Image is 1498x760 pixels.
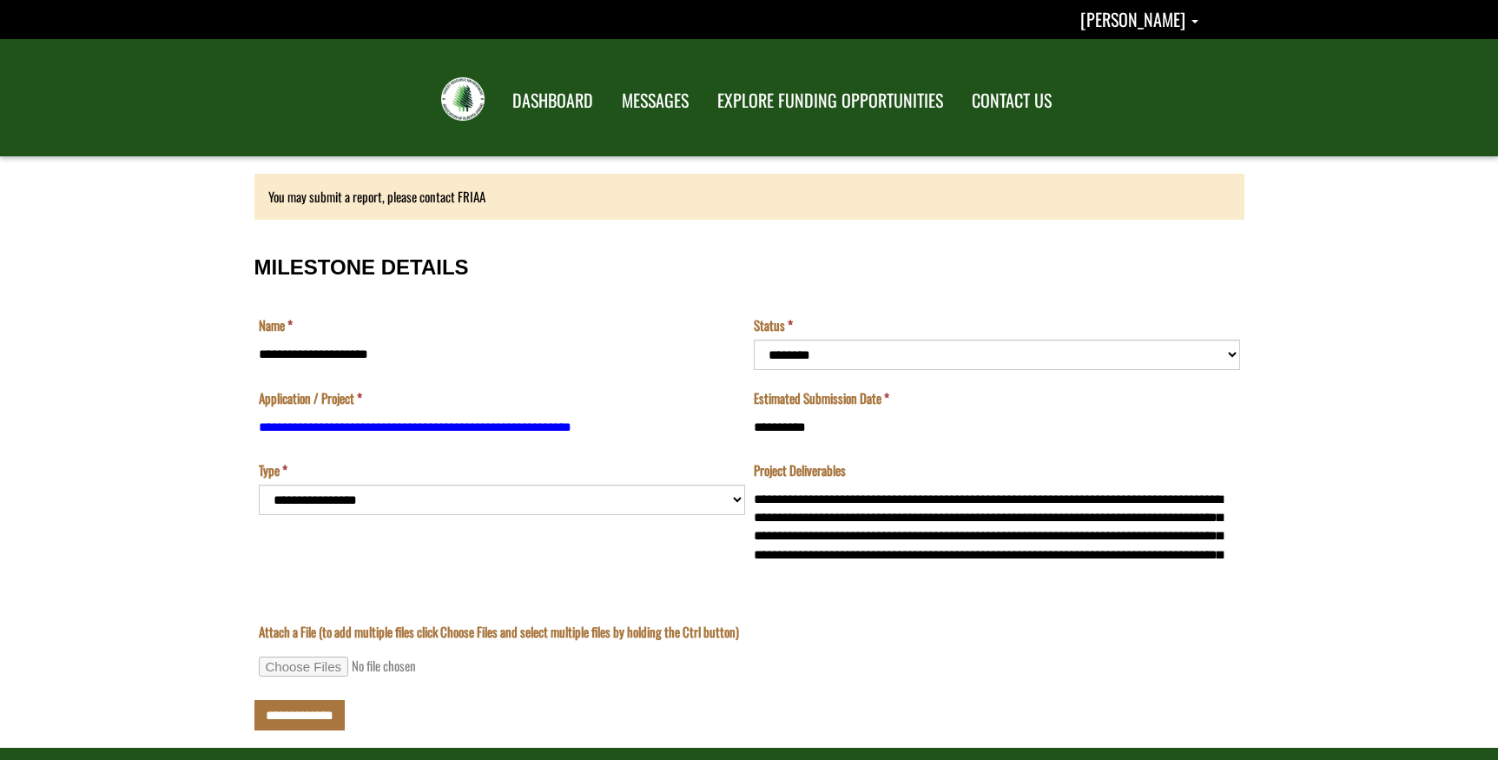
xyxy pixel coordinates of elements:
[259,316,293,334] label: Name
[959,79,1065,122] a: CONTACT US
[754,461,846,479] label: Project Deliverables
[704,79,956,122] a: EXPLORE FUNDING OPPORTUNITIES
[609,79,702,122] a: MESSAGES
[259,461,287,479] label: Type
[1080,6,1198,32] a: Shannon Sexsmith
[259,623,739,641] label: Attach a File (to add multiple files click Choose Files and select multiple files by holding the ...
[441,77,485,121] img: FRIAA Submissions Portal
[254,238,1244,588] fieldset: MILESTONE DETAILS
[754,389,889,407] label: Estimated Submission Date
[254,256,1244,279] h3: MILESTONE DETAILS
[497,74,1065,122] nav: Main Navigation
[259,340,745,370] input: Name
[259,412,745,442] input: Application / Project is a required field.
[754,316,793,334] label: Status
[254,174,1244,220] div: You may submit a report, please contact FRIAA
[259,657,495,677] input: Attach a File (to add multiple files click Choose Files and select multiple files by holding the ...
[254,238,1244,730] div: Milestone Details
[1080,6,1185,32] span: [PERSON_NAME]
[259,389,362,407] label: Application / Project
[499,79,606,122] a: DASHBOARD
[754,485,1240,570] textarea: Project Deliverables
